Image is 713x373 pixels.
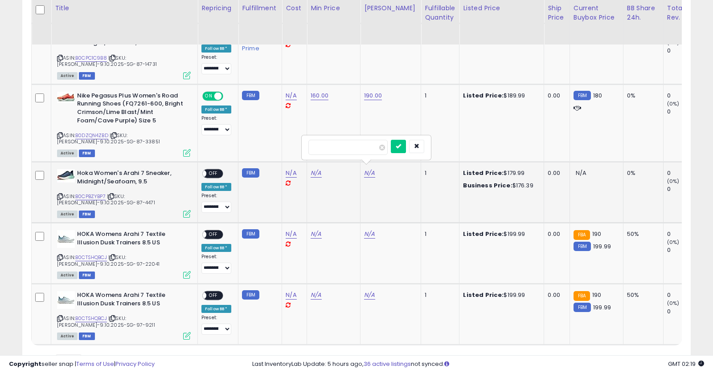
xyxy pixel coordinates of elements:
div: ASIN: [57,169,191,217]
span: | SKU: [PERSON_NAME]-9.10.2025-SG-97-22041 [57,254,160,267]
span: N/A [576,169,586,177]
span: FBM [79,272,95,279]
div: ASIN: [57,230,191,278]
b: Nike Pegasus Plus Women's Road Running Shoes (FQ7261-600, Bright Crimson/Lime Blast/Mint Foam/Cav... [77,92,185,127]
span: FBM [79,332,95,340]
b: Listed Price: [463,230,504,238]
small: FBM [574,242,591,251]
span: 2025-09-12 02:19 GMT [668,360,704,368]
img: 410IreNnxUL._SL40_.jpg [57,92,75,103]
img: 31ibB3K2UgL._SL40_.jpg [57,291,75,309]
a: N/A [286,91,296,100]
div: 0% [627,169,656,177]
div: 0 [667,47,703,55]
span: OFF [206,170,221,178]
div: 0 [667,246,703,254]
div: Listed Price [463,4,540,13]
a: N/A [364,169,375,178]
small: FBM [242,168,259,178]
a: 36 active listings [364,360,411,368]
div: Follow BB * [201,105,231,114]
div: $189.99 [463,92,537,100]
a: B0CPC1C9B8 [75,54,107,62]
b: Business Price: [463,181,512,190]
a: 160.00 [311,91,328,100]
small: (0%) [667,239,680,246]
span: FBM [79,211,95,218]
div: Last InventoryLab Update: 5 hours ago, not synced. [252,360,704,369]
div: 0.00 [548,92,562,100]
b: HOKA Womens Arahi 7 Textile Illusion Dusk Trainers 8.5 US [77,291,185,310]
a: B0CTSHQBCJ [75,254,107,261]
div: Cost [286,4,303,13]
div: Follow BB * [201,45,231,53]
div: 1 [425,291,452,299]
span: | SKU: [PERSON_NAME]-9.10.2025-SG-87-4471 [57,193,155,206]
div: Follow BB * [201,244,231,252]
div: seller snap | | [9,360,155,369]
div: Preset: [201,254,231,274]
div: ASIN: [57,291,191,339]
a: B0CPBZYBP7 [75,193,106,200]
span: 190 [592,291,601,299]
div: 0 [667,169,703,177]
span: | SKU: [PERSON_NAME]-9.10.2025-SG-87-33851 [57,132,160,145]
a: N/A [311,291,321,300]
b: Hoka Women's Arahi 7 Sneaker, Midnight/Seafoam, 9.5 [77,169,185,188]
div: 0 [667,185,703,193]
small: (0%) [667,178,680,185]
div: 1 [425,92,452,100]
a: Terms of Use [76,360,114,368]
small: FBM [242,290,259,300]
div: Follow BB * [201,305,231,313]
div: 50% [627,291,656,299]
span: | SKU: [PERSON_NAME]-9.10.2025-SG-97-9211 [57,315,155,328]
div: 0% [627,92,656,100]
span: All listings currently available for purchase on Amazon [57,272,78,279]
div: Current Buybox Price [574,4,619,22]
span: ON [203,92,214,100]
a: N/A [286,230,296,239]
small: FBM [574,303,591,312]
div: [PERSON_NAME] [364,4,417,13]
div: ASIN: [57,92,191,156]
div: Follow BB * [201,183,231,191]
a: N/A [286,169,296,178]
div: Repricing [201,4,234,13]
div: 1 [425,230,452,238]
small: (0%) [667,39,680,46]
div: Prime [242,41,275,52]
div: 0 [667,291,703,299]
a: N/A [311,230,321,239]
div: ASIN: [57,31,191,78]
div: Ship Price [548,4,565,22]
span: OFF [222,92,236,100]
a: N/A [286,291,296,300]
div: 1 [425,169,452,177]
small: FBA [574,291,590,301]
span: All listings currently available for purchase on Amazon [57,332,78,340]
b: Listed Price: [463,291,504,299]
div: 0 [667,308,703,316]
div: $199.99 [463,291,537,299]
div: Preset: [201,193,231,213]
div: $176.39 [463,182,537,190]
b: Listed Price: [463,169,504,177]
div: Preset: [201,115,231,135]
div: $199.99 [463,230,537,238]
div: Total Rev. [667,4,700,22]
span: All listings currently available for purchase on Amazon [57,211,78,218]
a: N/A [311,169,321,178]
div: Preset: [201,54,231,74]
span: 180 [593,91,602,100]
div: 0 [667,108,703,116]
small: (0%) [667,300,680,307]
div: 0 [667,92,703,100]
div: Title [55,4,194,13]
div: $179.99 [463,169,537,177]
div: Fulfillable Quantity [425,4,455,22]
span: OFF [206,292,221,300]
img: 31ibB3K2UgL._SL40_.jpg [57,230,75,248]
span: All listings currently available for purchase on Amazon [57,72,78,80]
span: 199.99 [593,303,611,312]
